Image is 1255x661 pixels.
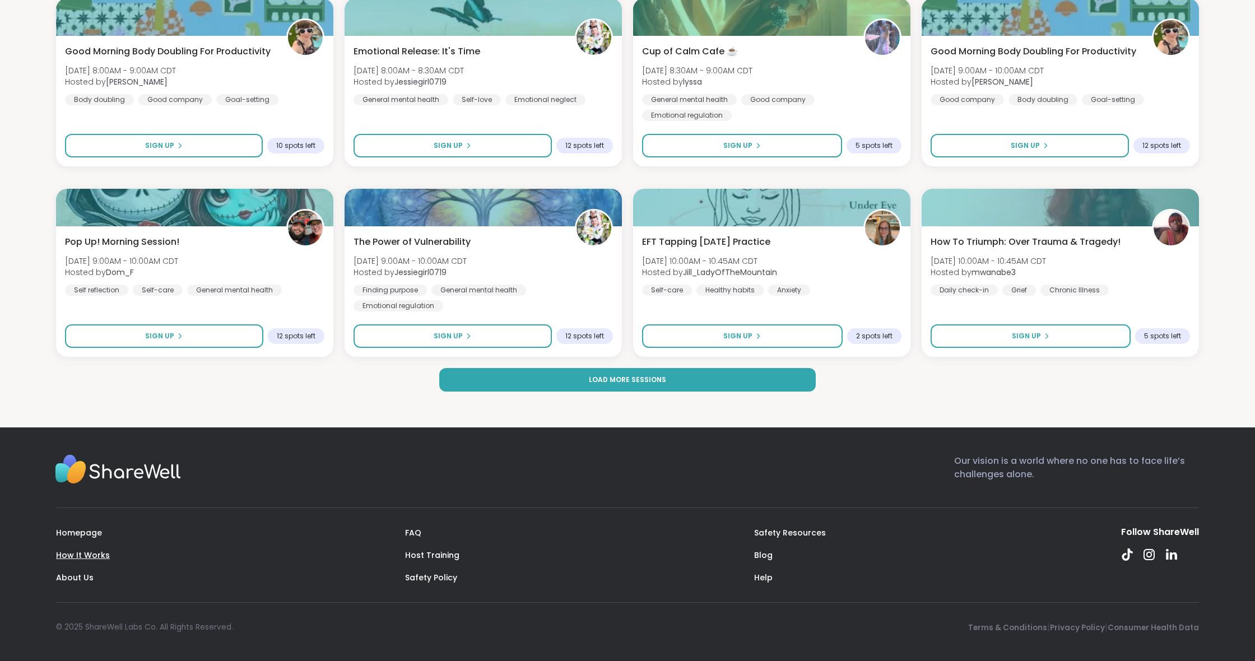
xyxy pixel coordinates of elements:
button: Sign Up [931,134,1129,157]
span: Sign Up [723,331,752,341]
div: General mental health [187,285,282,296]
img: Sharewell [55,454,181,487]
a: Safety Resources [754,527,826,538]
span: [DATE] 8:30AM - 9:00AM CDT [642,65,752,76]
p: Our vision is a world where no one has to face life’s challenges alone. [954,454,1199,490]
span: [DATE] 10:00AM - 10:45AM CDT [931,255,1046,267]
div: © 2025 ShareWell Labs Co. All Rights Reserved. [56,622,233,633]
img: Adrienne_QueenOfTheDawn [1154,20,1188,55]
div: Self-care [133,285,183,296]
div: Self-care [642,285,692,296]
span: Sign Up [434,141,463,151]
b: [PERSON_NAME] [972,76,1033,87]
span: Hosted by [354,76,464,87]
div: Anxiety [768,285,810,296]
span: Sign Up [1011,141,1040,151]
img: Jessiegirl0719 [577,20,611,55]
button: Sign Up [931,324,1131,348]
span: Good Morning Body Doubling For Productivity [931,45,1136,58]
div: Self reflection [65,285,128,296]
b: Jessiegirl0719 [394,267,447,278]
span: The Power of Vulnerability [354,235,471,249]
span: Hosted by [354,267,467,278]
span: EFT Tapping [DATE] Practice [642,235,770,249]
span: Sign Up [1012,331,1041,341]
span: 12 spots left [277,332,315,341]
div: Good company [931,94,1004,105]
img: mwanabe3 [1154,211,1188,245]
a: Privacy Policy [1050,622,1105,633]
div: Grief [1002,285,1036,296]
a: Safety Policy [405,572,457,583]
a: Help [754,572,773,583]
span: How To Triumph: Over Trauma & Tragedy! [931,235,1121,249]
button: Load more sessions [439,368,816,392]
button: Sign Up [354,134,552,157]
span: 12 spots left [1142,141,1181,150]
div: General mental health [354,94,448,105]
button: Sign Up [65,134,263,157]
img: Jessiegirl0719 [577,211,611,245]
span: Sign Up [434,331,463,341]
b: Dom_F [106,267,134,278]
div: Body doubling [65,94,134,105]
div: Good company [138,94,212,105]
img: Jill_LadyOfTheMountain [865,211,900,245]
img: Dom_F [288,211,323,245]
b: [PERSON_NAME] [106,76,168,87]
div: Body doubling [1008,94,1077,105]
a: Consumer Health Data [1108,622,1199,633]
span: Hosted by [65,76,176,87]
span: Cup of Calm Cafe ☕️ [642,45,738,58]
span: Sign Up [145,331,174,341]
div: Healthy habits [696,285,764,296]
span: 12 spots left [565,141,604,150]
span: [DATE] 8:00AM - 8:30AM CDT [354,65,464,76]
span: Hosted by [931,76,1044,87]
span: Hosted by [642,76,752,87]
img: lyssa [865,20,900,55]
div: Emotional regulation [354,300,443,311]
button: Sign Up [354,324,552,348]
div: General mental health [642,94,737,105]
span: [DATE] 9:00AM - 10:00AM CDT [65,255,178,267]
span: 2 spots left [856,332,893,341]
span: Sign Up [723,141,752,151]
div: Emotional neglect [505,94,585,105]
span: [DATE] 9:00AM - 10:00AM CDT [354,255,467,267]
span: [DATE] 10:00AM - 10:45AM CDT [642,255,777,267]
div: Self-love [453,94,501,105]
a: Host Training [405,550,459,561]
span: Load more sessions [589,375,666,385]
b: mwanabe3 [972,267,1016,278]
div: Finding purpose [354,285,427,296]
span: 5 spots left [1144,332,1181,341]
span: Good Morning Body Doubling For Productivity [65,45,271,58]
a: Homepage [56,527,102,538]
a: Blog [754,550,773,561]
span: Emotional Release: It's Time [354,45,480,58]
span: 10 spots left [276,141,315,150]
span: | [1047,621,1050,634]
span: 5 spots left [856,141,893,150]
img: Adrienne_QueenOfTheDawn [288,20,323,55]
div: Good company [741,94,815,105]
span: | [1105,621,1108,634]
span: Hosted by [642,267,777,278]
div: Daily check-in [931,285,998,296]
span: Sign Up [145,141,174,151]
b: lyssa [683,76,702,87]
b: Jessiegirl0719 [394,76,447,87]
a: Terms & Conditions [968,622,1047,633]
span: Hosted by [65,267,178,278]
div: Emotional regulation [642,110,732,121]
span: 12 spots left [565,332,604,341]
a: About Us [56,572,94,583]
button: Sign Up [65,324,263,348]
div: Goal-setting [1082,94,1144,105]
div: General mental health [431,285,526,296]
button: Sign Up [642,134,842,157]
span: Hosted by [931,267,1046,278]
div: Follow ShareWell [1121,526,1199,538]
span: Pop Up! Morning Session! [65,235,179,249]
